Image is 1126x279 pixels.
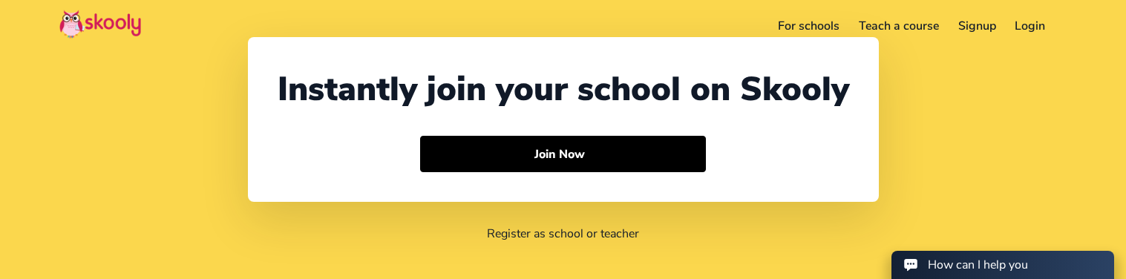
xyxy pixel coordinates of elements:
img: Skooly [59,10,141,39]
div: Instantly join your school on Skooly [278,67,849,112]
a: Teach a course [849,14,949,38]
a: Signup [949,14,1006,38]
a: Login [1005,14,1055,38]
a: Register as school or teacher [487,226,639,242]
button: Join Now [420,136,706,173]
a: For schools [769,14,850,38]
